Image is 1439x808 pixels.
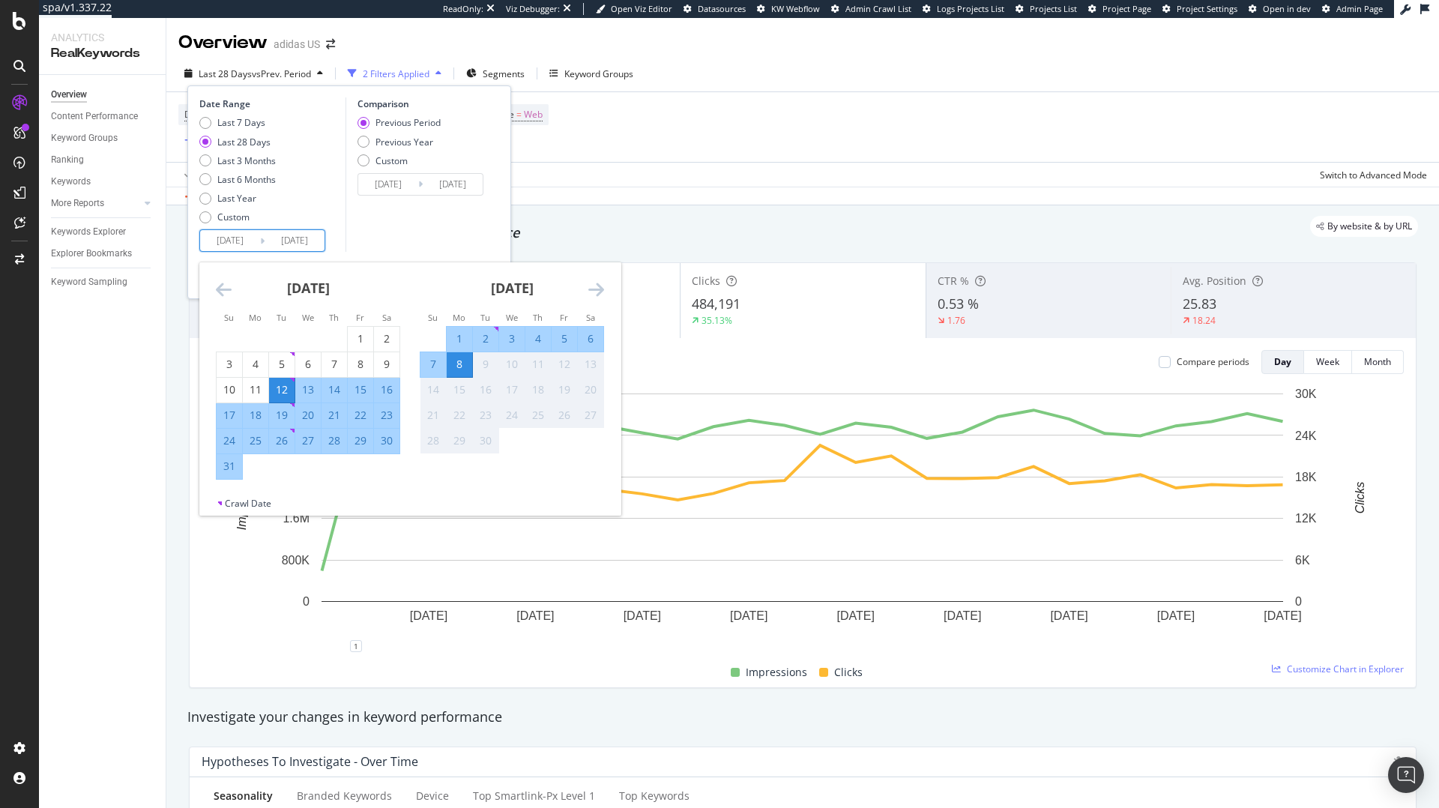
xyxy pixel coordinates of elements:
[374,433,399,448] div: 30
[51,196,140,211] a: More Reports
[243,403,269,428] td: Selected. Monday, August 18, 2025
[491,279,534,297] strong: [DATE]
[525,331,551,346] div: 4
[217,408,242,423] div: 17
[1314,163,1427,187] button: Switch to Advanced Mode
[375,154,408,167] div: Custom
[243,352,269,377] td: Choose Monday, August 4, 2025 as your check-in date. It’s available.
[200,230,260,251] input: Start Date
[51,87,155,103] a: Overview
[596,3,672,15] a: Open Viz Editor
[374,326,400,352] td: Choose Saturday, August 2, 2025 as your check-in date. It’s available.
[1320,169,1427,181] div: Switch to Advanced Mode
[698,3,746,14] span: Datasources
[282,554,310,567] text: 800K
[269,408,295,423] div: 19
[702,314,732,327] div: 35.13%
[269,428,295,453] td: Selected. Tuesday, August 26, 2025
[297,789,392,804] div: Branded Keywords
[51,152,155,168] a: Ranking
[199,67,252,80] span: Last 28 Days
[1102,3,1151,14] span: Project Page
[525,403,552,428] td: Not available. Thursday, September 25, 2025
[1157,609,1195,622] text: [DATE]
[1264,609,1301,622] text: [DATE]
[525,382,551,397] div: 18
[473,433,498,448] div: 30
[516,609,554,622] text: [DATE]
[348,433,373,448] div: 29
[269,382,295,397] div: 12
[51,174,91,190] div: Keywords
[51,87,87,103] div: Overview
[499,352,525,377] td: Not available. Wednesday, September 10, 2025
[525,357,551,372] div: 11
[358,97,488,110] div: Comparison
[552,382,577,397] div: 19
[499,357,525,372] div: 10
[199,116,276,129] div: Last 7 Days
[420,428,447,453] td: Not available. Sunday, September 28, 2025
[423,174,483,195] input: End Date
[516,108,522,121] span: =
[1295,388,1317,400] text: 30K
[358,116,441,129] div: Previous Period
[295,377,322,403] td: Selected. Wednesday, August 13, 2025
[217,357,242,372] div: 3
[374,331,399,346] div: 2
[1327,222,1412,231] span: By website & by URL
[499,408,525,423] div: 24
[51,274,155,290] a: Keyword Sampling
[499,377,525,403] td: Not available. Wednesday, September 17, 2025
[274,37,320,52] div: adidas US
[243,377,269,403] td: Choose Monday, August 11, 2025 as your check-in date. It’s available.
[51,246,132,262] div: Explorer Bookmarks
[552,408,577,423] div: 26
[199,262,621,497] div: Calendar
[187,708,1418,727] div: Investigate your changes in keyword performance
[252,67,311,80] span: vs Prev. Period
[178,132,238,150] button: Add Filter
[543,61,639,85] button: Keyword Groups
[447,331,472,346] div: 1
[375,116,441,129] div: Previous Period
[1388,757,1424,793] div: Open Intercom Messenger
[51,109,138,124] div: Content Performance
[428,312,438,323] small: Su
[51,196,104,211] div: More Reports
[199,192,276,205] div: Last Year
[588,280,604,299] div: Move forward to switch to the next month.
[1263,3,1311,14] span: Open in dev
[525,326,552,352] td: Selected. Thursday, September 4, 2025
[624,609,661,622] text: [DATE]
[302,312,314,323] small: We
[217,173,276,186] div: Last 6 Months
[831,3,911,15] a: Admin Crawl List
[1287,663,1404,675] span: Customize Chart in Explorer
[51,45,154,62] div: RealKeywords
[1322,3,1383,15] a: Admin Page
[473,428,499,453] td: Not available. Tuesday, September 30, 2025
[217,154,276,167] div: Last 3 Months
[506,312,518,323] small: We
[447,403,473,428] td: Not available. Monday, September 22, 2025
[447,377,473,403] td: Not available. Monday, September 15, 2025
[447,428,473,453] td: Not available. Monday, September 29, 2025
[578,377,604,403] td: Not available. Saturday, September 20, 2025
[473,352,499,377] td: Not available. Tuesday, September 9, 2025
[1354,482,1366,514] text: Clicks
[1274,355,1291,368] div: Day
[1050,609,1087,622] text: [DATE]
[322,408,347,423] div: 21
[375,136,433,148] div: Previous Year
[348,403,374,428] td: Selected. Friday, August 22, 2025
[525,377,552,403] td: Not available. Thursday, September 18, 2025
[51,130,155,146] a: Keyword Groups
[249,312,262,323] small: Mo
[217,116,265,129] div: Last 7 Days
[202,386,1404,646] svg: A chart.
[578,331,603,346] div: 6
[184,108,213,121] span: Device
[845,3,911,14] span: Admin Crawl List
